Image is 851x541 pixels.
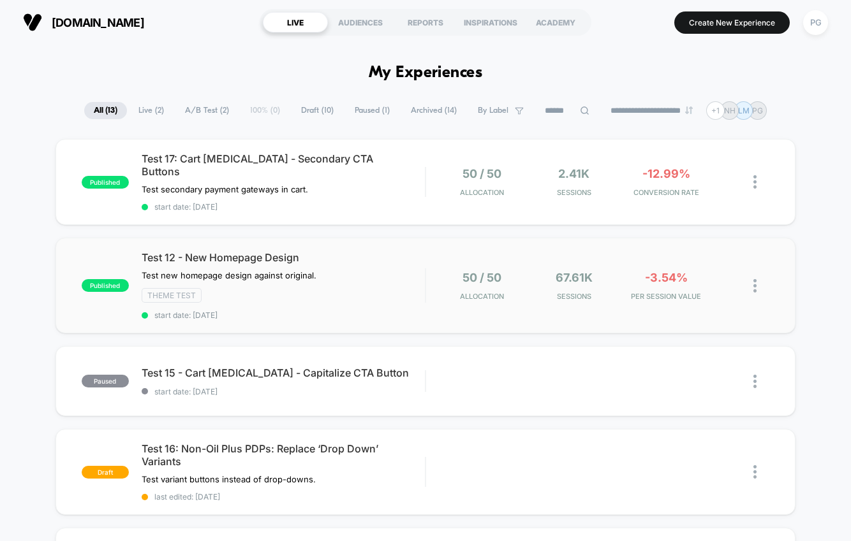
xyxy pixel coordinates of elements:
[142,152,426,178] span: Test 17: Cart [MEDICAL_DATA] - Secondary CTA Buttons
[753,279,757,292] img: close
[531,292,617,301] span: Sessions
[556,271,593,284] span: 67.61k
[142,251,426,264] span: Test 12 - New Homepage Design
[799,10,832,36] button: PG
[142,474,316,484] span: Test variant buttons instead of drop-downs.
[142,492,426,501] span: last edited: [DATE]
[142,288,202,303] span: Theme Test
[401,102,466,119] span: Archived ( 14 )
[753,175,757,189] img: close
[82,466,129,479] span: draft
[460,188,504,197] span: Allocation
[142,184,308,194] span: Test secondary payment gateways in cart.
[558,167,589,180] span: 2.41k
[369,64,483,82] h1: My Experiences
[142,270,316,280] span: Test new homepage design against original.
[623,292,709,301] span: PER SESSION VALUE
[463,271,501,284] span: 50 / 50
[19,12,148,32] button: [DOMAIN_NAME]
[23,13,42,32] img: Visually logo
[752,106,763,115] p: PG
[463,167,501,180] span: 50 / 50
[292,102,343,119] span: Draft ( 10 )
[623,188,709,197] span: CONVERSION RATE
[82,375,129,387] span: paused
[129,102,174,119] span: Live ( 2 )
[263,12,328,32] div: LIVE
[645,271,688,284] span: -3.54%
[753,375,757,388] img: close
[82,176,129,189] span: published
[142,202,426,212] span: start date: [DATE]
[531,188,617,197] span: Sessions
[82,279,129,292] span: published
[738,106,750,115] p: LM
[642,167,690,180] span: -12.99%
[706,101,725,120] div: + 1
[478,106,508,115] span: By Label
[460,292,504,301] span: Allocation
[685,106,693,114] img: end
[142,366,426,379] span: Test 15 - Cart [MEDICAL_DATA] - Capitalize CTA Button
[674,11,790,34] button: Create New Experience
[724,106,736,115] p: NH
[142,442,426,468] span: Test 16: Non-Oil Plus PDPs: Replace ‘Drop Down’ Variants
[175,102,239,119] span: A/B Test ( 2 )
[803,10,828,35] div: PG
[458,12,523,32] div: INSPIRATIONS
[84,102,127,119] span: All ( 13 )
[142,387,426,396] span: start date: [DATE]
[142,310,426,320] span: start date: [DATE]
[523,12,588,32] div: ACADEMY
[345,102,399,119] span: Paused ( 1 )
[393,12,458,32] div: REPORTS
[328,12,393,32] div: AUDIENCES
[753,465,757,479] img: close
[52,16,144,29] span: [DOMAIN_NAME]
